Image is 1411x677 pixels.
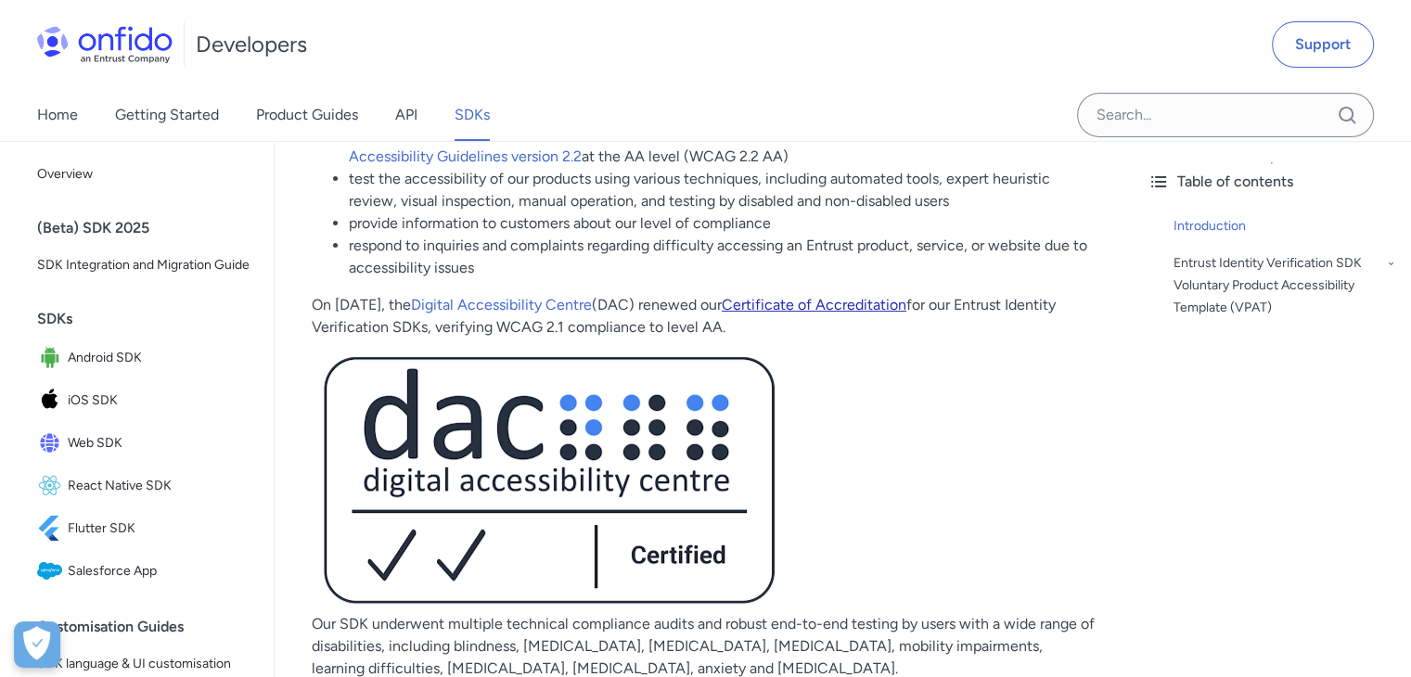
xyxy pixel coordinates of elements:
[14,621,60,668] div: Cookie Preferences
[68,558,251,584] span: Salesforce App
[68,516,251,542] span: Flutter SDK
[1272,21,1374,68] a: Support
[37,608,266,645] div: Customisation Guides
[37,653,251,675] span: SDK language & UI customisation
[37,516,68,542] img: IconFlutter SDK
[1077,93,1374,137] input: Onfido search input field
[1148,171,1396,193] div: Table of contents
[68,345,251,371] span: Android SDK
[349,212,1096,235] li: provide information to customers about our level of compliance
[37,345,68,371] img: IconAndroid SDK
[37,473,68,499] img: IconReact Native SDK
[30,338,259,378] a: IconAndroid SDKAndroid SDK
[37,430,68,456] img: IconWeb SDK
[30,380,259,421] a: IconiOS SDKiOS SDK
[37,163,251,185] span: Overview
[312,353,787,607] img: accessibility-accreditation-sdk.png
[37,254,251,276] span: SDK Integration and Migration Guide
[37,300,266,338] div: SDKs
[30,423,259,464] a: IconWeb SDKWeb SDK
[411,296,592,313] a: Digital Accessibility Centre
[14,621,60,668] button: Open Preferences
[37,26,173,63] img: Onfido Logo
[68,473,251,499] span: React Native SDK
[196,30,307,59] h1: Developers
[30,156,259,193] a: Overview
[30,551,259,592] a: IconSalesforce AppSalesforce App
[37,558,68,584] img: IconSalesforce App
[312,294,1096,338] p: On [DATE], the (DAC) renewed our for our Entrust Identity Verification SDKs, verifying WCAG 2.1 c...
[349,168,1096,212] li: test the accessibility of our products using various techniques, including automated tools, exper...
[1174,215,1396,237] a: Introduction
[30,247,259,284] a: SDK Integration and Migration Guide
[115,89,219,141] a: Getting Started
[349,235,1096,279] li: respond to inquiries and complaints regarding difficulty accessing an Entrust product, service, o...
[395,89,417,141] a: API
[30,508,259,549] a: IconFlutter SDKFlutter SDK
[30,466,259,506] a: IconReact Native SDKReact Native SDK
[349,123,1096,168] li: create, and update products and services to comply with the World Wide Web Consortium's (W3C) at ...
[455,89,490,141] a: SDKs
[68,430,251,456] span: Web SDK
[256,89,358,141] a: Product Guides
[1174,252,1396,319] a: Entrust Identity Verification SDK Voluntary Product Accessibility Template (VPAT)
[68,388,251,414] span: iOS SDK
[37,210,266,247] div: (Beta) SDK 2025
[722,296,906,313] a: Certificate of Accreditation
[349,125,1092,165] a: Web Content Accessibility Guidelines version 2.2
[37,89,78,141] a: Home
[37,388,68,414] img: IconiOS SDK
